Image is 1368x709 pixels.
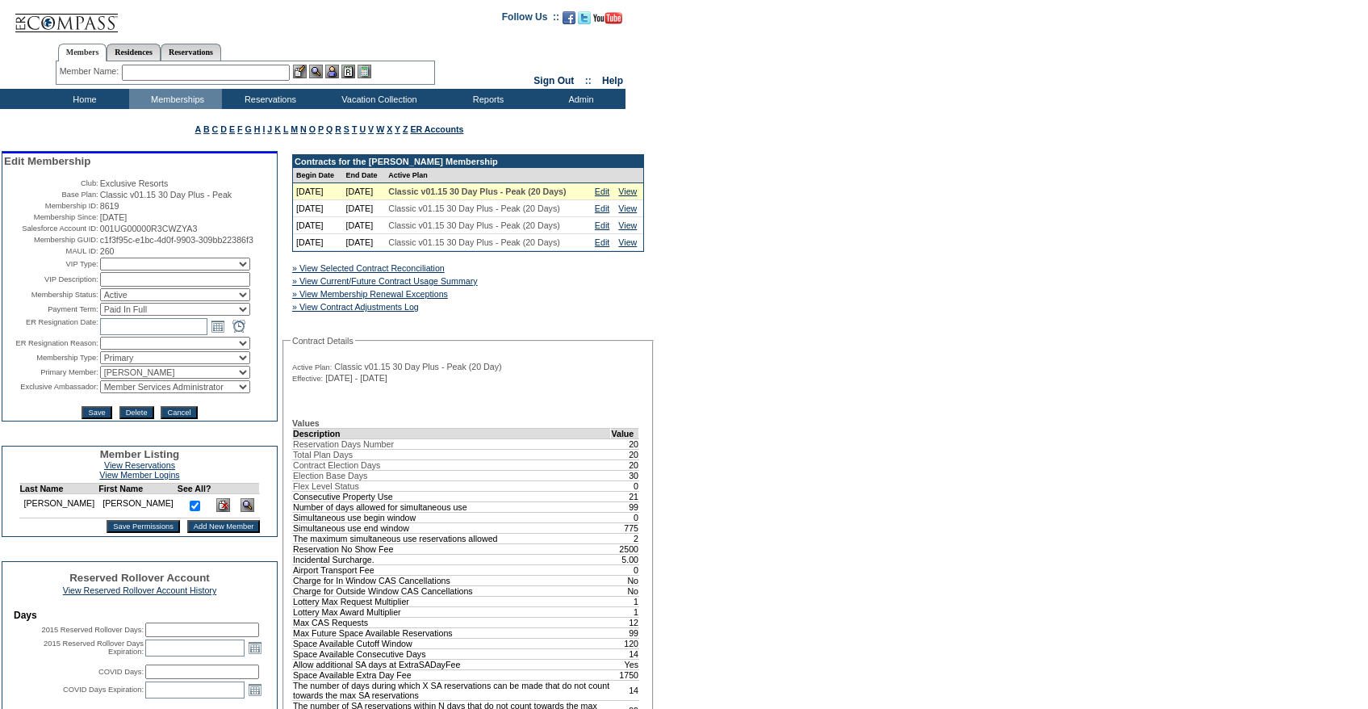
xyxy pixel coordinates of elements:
[187,520,261,533] input: Add New Member
[341,65,355,78] img: Reservations
[293,501,611,512] td: Number of days allowed for simultaneous use
[309,124,316,134] a: O
[293,155,643,168] td: Contracts for the [PERSON_NAME] Membership
[107,520,180,533] input: Save Permissions
[4,366,98,379] td: Primary Member:
[387,124,392,134] a: X
[618,237,637,247] a: View
[100,224,198,233] span: 001UG00000R3CWZYA3
[611,533,639,543] td: 2
[291,336,355,346] legend: Contract Details
[385,168,592,183] td: Active Plan
[293,648,611,659] td: Space Available Consecutive Days
[212,124,219,134] a: C
[178,484,211,494] td: See All?
[293,471,367,480] span: Election Base Days
[611,491,639,501] td: 21
[4,351,98,364] td: Membership Type:
[585,75,592,86] span: ::
[593,12,622,24] img: Subscribe to our YouTube Channel
[618,203,637,213] a: View
[216,498,230,512] img: Delete
[267,124,272,134] a: J
[220,124,227,134] a: D
[4,155,90,167] span: Edit Membership
[358,65,371,78] img: b_calculator.gif
[388,203,560,213] span: Classic v01.15 30 Day Plus - Peak (20 Days)
[291,124,298,134] a: M
[344,124,349,134] a: S
[4,380,98,393] td: Exclusive Ambassador:
[161,44,221,61] a: Reservations
[611,449,639,459] td: 20
[293,575,611,585] td: Charge for In Window CAS Cancellations
[100,235,253,245] span: c1f3f95c-e1bc-4d0f-9903-309bb22386f3
[611,470,639,480] td: 30
[410,124,463,134] a: ER Accounts
[293,606,611,617] td: Lottery Max Award Multiplier
[343,234,386,251] td: [DATE]
[99,470,179,480] a: View Member Logins
[611,669,639,680] td: 1750
[222,89,315,109] td: Reservations
[611,501,639,512] td: 99
[203,124,210,134] a: B
[293,596,611,606] td: Lottery Max Request Multiplier
[4,317,98,335] td: ER Resignation Date:
[44,640,144,656] label: 2015 Reserved Rollover Days Expiration:
[315,89,440,109] td: Vacation Collection
[595,187,609,196] a: Edit
[440,89,533,109] td: Reports
[293,217,343,234] td: [DATE]
[293,428,611,438] td: Description
[376,124,384,134] a: W
[611,522,639,533] td: 775
[343,168,386,183] td: End Date
[611,596,639,606] td: 1
[63,585,217,595] a: View Reserved Rollover Account History
[611,606,639,617] td: 1
[4,235,98,245] td: Membership GUID:
[119,406,154,419] input: Delete
[300,124,307,134] a: N
[611,585,639,596] td: No
[326,124,333,134] a: Q
[237,124,243,134] a: F
[343,217,386,234] td: [DATE]
[293,168,343,183] td: Begin Date
[611,659,639,669] td: Yes
[293,491,611,501] td: Consecutive Property Use
[611,459,639,470] td: 20
[100,246,115,256] span: 260
[388,220,560,230] span: Classic v01.15 30 Day Plus - Peak (20 Days)
[325,65,339,78] img: Impersonate
[578,16,591,26] a: Follow us on Twitter
[293,564,611,575] td: Airport Transport Fee
[359,124,366,134] a: U
[4,178,98,188] td: Club:
[293,638,611,648] td: Space Available Cutoff Window
[292,418,320,428] b: Values
[388,187,566,196] span: Classic v01.15 30 Day Plus - Peak (20 Days)
[58,44,107,61] a: Members
[602,75,623,86] a: Help
[533,89,625,109] td: Admin
[4,258,98,271] td: VIP Type:
[292,374,323,384] span: Effective:
[611,480,639,491] td: 0
[98,484,178,494] td: First Name
[293,554,611,564] td: Incidental Surcharge.
[293,183,343,200] td: [DATE]
[293,543,611,554] td: Reservation No Show Fee
[293,481,359,491] span: Flex Level Status
[611,428,639,438] td: Value
[293,522,611,533] td: Simultaneous use end window
[100,212,128,222] span: [DATE]
[388,237,560,247] span: Classic v01.15 30 Day Plus - Peak (20 Days)
[318,124,324,134] a: P
[533,75,574,86] a: Sign Out
[292,302,419,312] a: » View Contract Adjustments Log
[611,554,639,564] td: 5.00
[593,16,622,26] a: Subscribe to our YouTube Channel
[229,124,235,134] a: E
